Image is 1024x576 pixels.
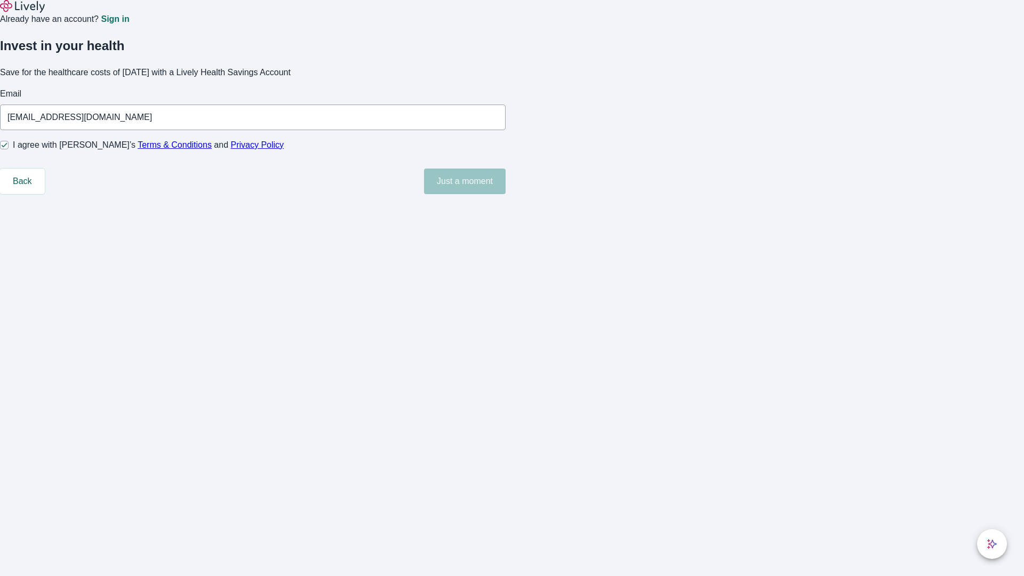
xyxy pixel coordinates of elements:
a: Privacy Policy [231,140,284,149]
span: I agree with [PERSON_NAME]’s and [13,139,284,151]
a: Sign in [101,15,129,23]
a: Terms & Conditions [138,140,212,149]
svg: Lively AI Assistant [987,539,997,549]
button: chat [977,529,1007,559]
